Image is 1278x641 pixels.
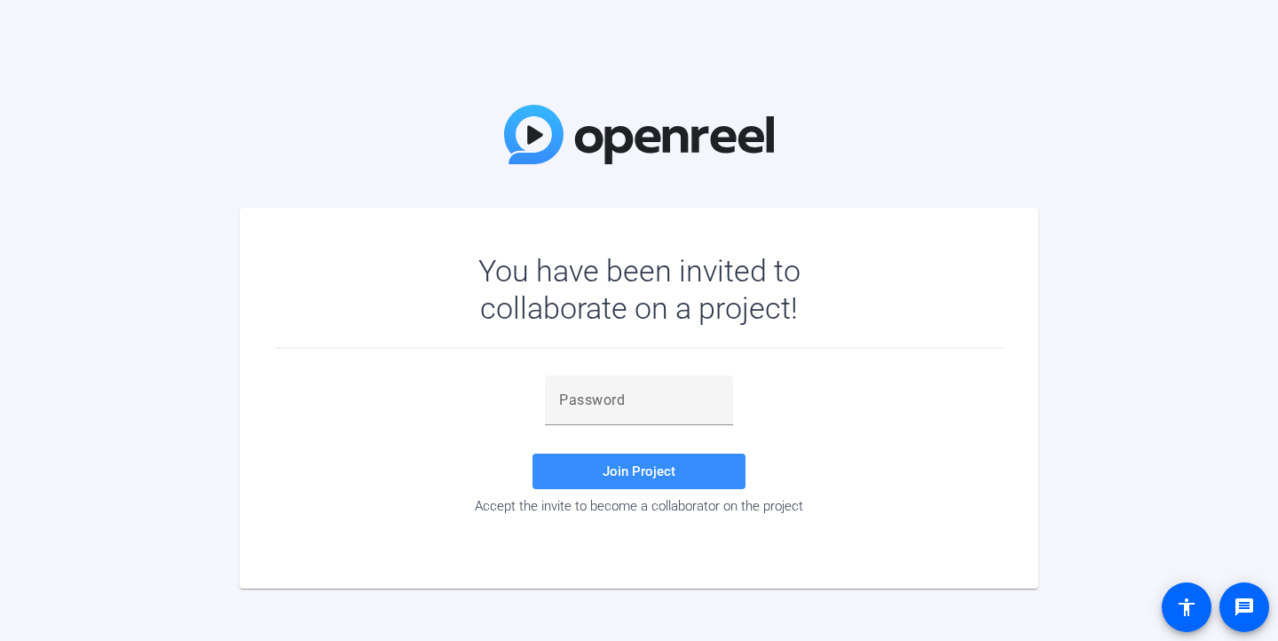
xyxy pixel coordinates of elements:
[275,498,1003,514] div: Accept the invite to become a collaborator on the project
[504,105,774,164] img: OpenReel Logo
[1176,597,1197,618] mat-icon: accessibility
[1234,597,1255,618] mat-icon: message
[532,454,745,489] button: Join Project
[559,390,719,411] input: Password
[427,252,852,327] div: You have been invited to collaborate on a project!
[603,463,675,479] span: Join Project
